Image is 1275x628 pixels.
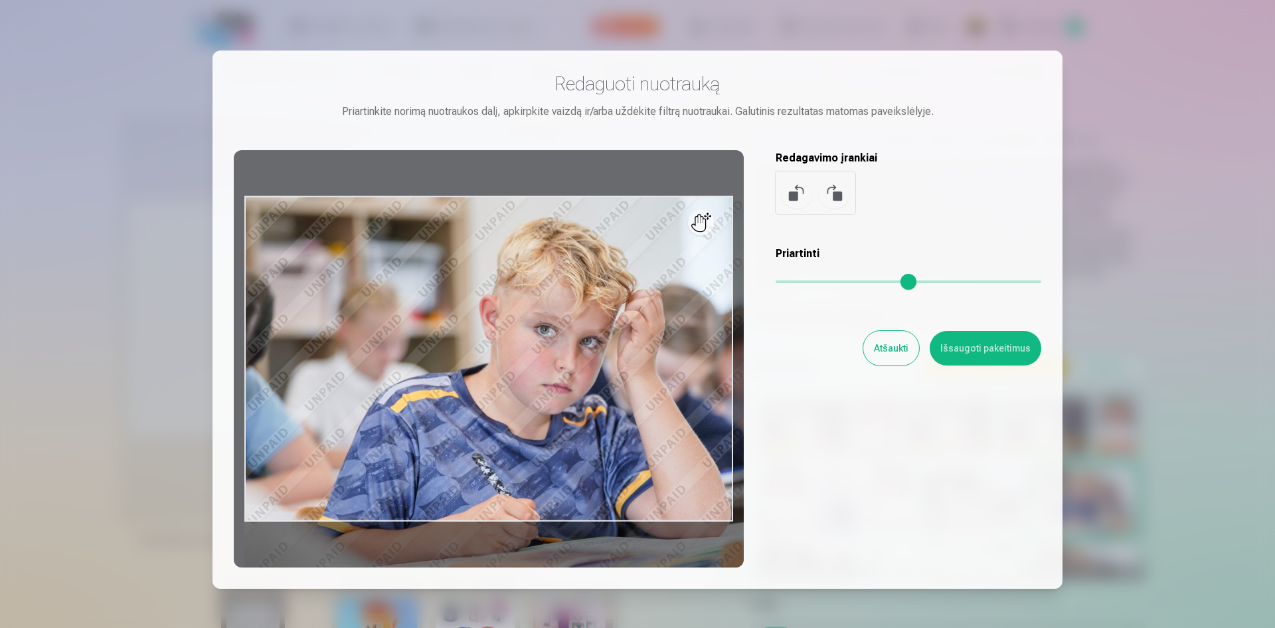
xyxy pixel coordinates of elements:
button: Atšaukti [863,331,919,366]
h5: Priartinti [776,246,1041,262]
button: Išsaugoti pakeitimus [930,331,1041,366]
h3: Redaguoti nuotrauką [234,72,1041,96]
div: Priartinkite norimą nuotraukos dalį, apkirpkite vaizdą ir/arba uždėkite filtrą nuotraukai. Galuti... [234,104,1041,120]
h5: Redagavimo įrankiai [776,150,1041,166]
